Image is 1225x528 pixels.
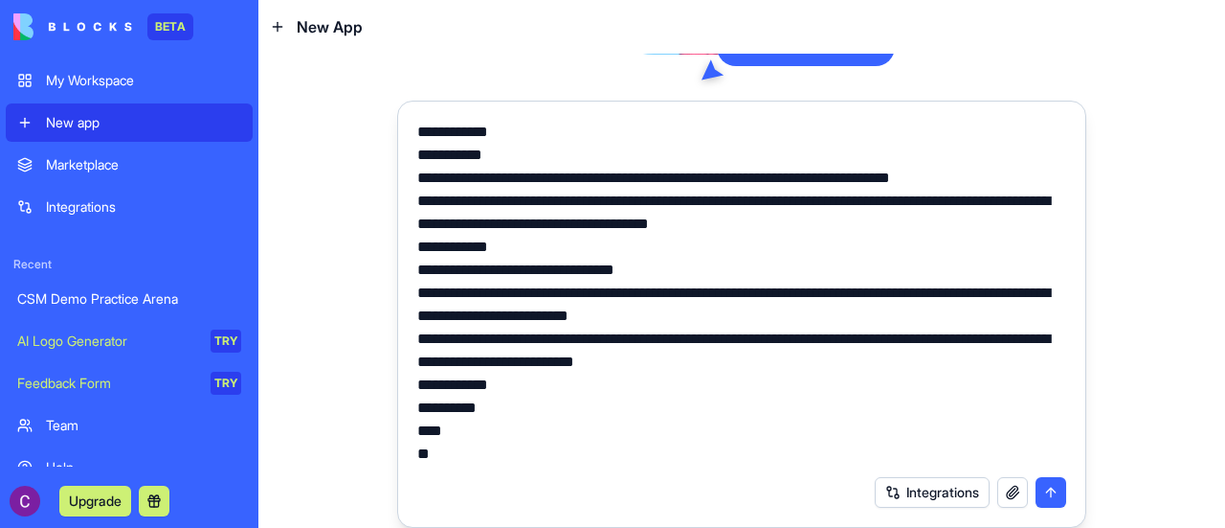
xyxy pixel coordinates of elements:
div: What shall we build? [717,28,895,66]
div: New app [46,113,241,132]
div: CSM Demo Practice Arena [17,289,241,309]
img: logo [13,13,132,40]
button: Integrations [875,477,990,508]
span: New App [297,15,363,38]
a: Integrations [6,188,253,226]
div: AI Logo Generator [17,332,197,351]
a: My Workspace [6,61,253,100]
div: TRY [211,330,241,353]
a: Help [6,448,253,487]
div: Feedback Form [17,374,197,393]
button: Upgrade [59,486,131,517]
span: Recent [6,257,253,272]
a: BETA [13,13,193,40]
a: Upgrade [59,491,131,510]
div: Marketplace [46,155,241,174]
a: AI Logo GeneratorTRY [6,322,253,360]
a: Team [6,406,253,445]
div: Team [46,416,241,435]
a: Feedback FormTRY [6,364,253,402]
div: BETA [147,13,193,40]
div: My Workspace [46,71,241,90]
a: CSM Demo Practice Arena [6,280,253,318]
div: Help [46,458,241,477]
div: TRY [211,372,241,395]
a: Marketplace [6,146,253,184]
a: New app [6,103,253,142]
div: Integrations [46,197,241,217]
img: ACg8ocLtDDTTnx2vcUkzOItWZTDJSAn42dewX_lxZFL4MXSavl5oWQ=s96-c [10,486,40,517]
